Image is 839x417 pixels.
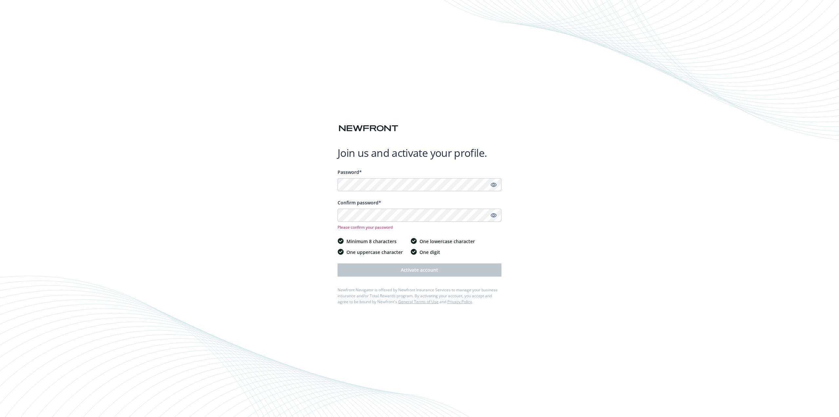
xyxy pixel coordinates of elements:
span: Confirm password* [338,199,381,206]
input: Confirm your unique password... [338,209,501,222]
a: Show password [490,181,498,189]
span: One digit [419,249,440,256]
a: General Terms of Use [398,299,439,304]
span: One lowercase character [419,238,475,245]
img: Newfront logo [338,123,400,134]
a: Show password [490,211,498,219]
input: Enter a unique password... [338,178,501,191]
span: Please confirm your password [338,224,501,230]
a: Privacy Policy [447,299,472,304]
span: Minimum 8 characters [346,238,397,245]
button: Activate account [338,263,501,277]
span: One uppercase character [346,249,403,256]
span: Activate account [401,267,438,273]
span: Password* [338,169,362,175]
h1: Join us and activate your profile. [338,146,501,159]
div: Newfront Navigator is offered by Newfront Insurance Services to manage your business insurance an... [338,287,501,305]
